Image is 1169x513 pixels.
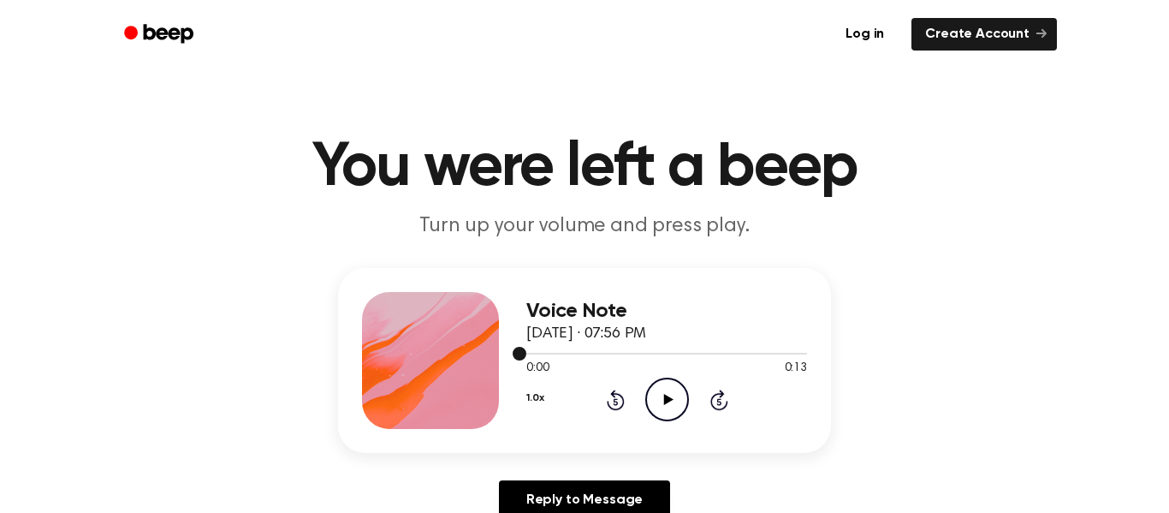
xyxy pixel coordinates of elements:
h1: You were left a beep [146,137,1023,199]
h3: Voice Note [526,300,807,323]
span: 0:00 [526,360,549,378]
span: 0:13 [785,360,807,378]
a: Create Account [911,18,1057,51]
a: Beep [112,18,209,51]
span: [DATE] · 07:56 PM [526,326,646,342]
button: 1.0x [526,384,543,413]
p: Turn up your volume and press play. [256,212,913,241]
a: Log in [828,15,901,54]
